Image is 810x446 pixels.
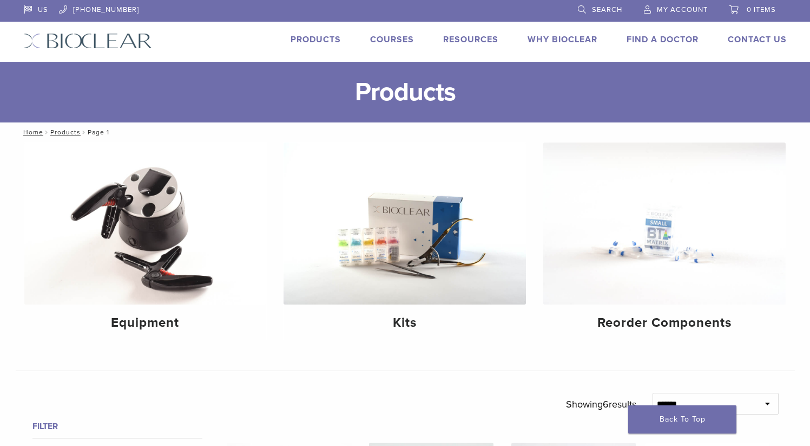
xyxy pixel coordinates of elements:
a: Find A Doctor [627,34,699,45]
h4: Equipment [33,313,258,333]
span: / [43,130,50,135]
a: Back To Top [628,405,736,434]
a: Equipment [24,143,267,340]
a: Courses [370,34,414,45]
img: Bioclear [24,33,152,49]
img: Equipment [24,143,267,305]
h4: Filter [32,420,202,433]
a: Home [20,128,43,136]
span: / [81,130,88,135]
span: My Account [657,5,708,14]
nav: Page 1 [16,122,795,142]
p: Showing results [566,393,636,416]
a: Products [291,34,341,45]
span: 0 items [747,5,776,14]
img: Reorder Components [543,143,786,305]
a: Kits [284,143,526,340]
a: Contact Us [728,34,787,45]
a: Resources [443,34,498,45]
h4: Reorder Components [552,313,777,333]
a: Products [50,128,81,136]
span: Search [592,5,622,14]
a: Why Bioclear [528,34,597,45]
a: Reorder Components [543,143,786,340]
span: 6 [603,398,609,410]
h4: Kits [292,313,517,333]
img: Kits [284,143,526,305]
